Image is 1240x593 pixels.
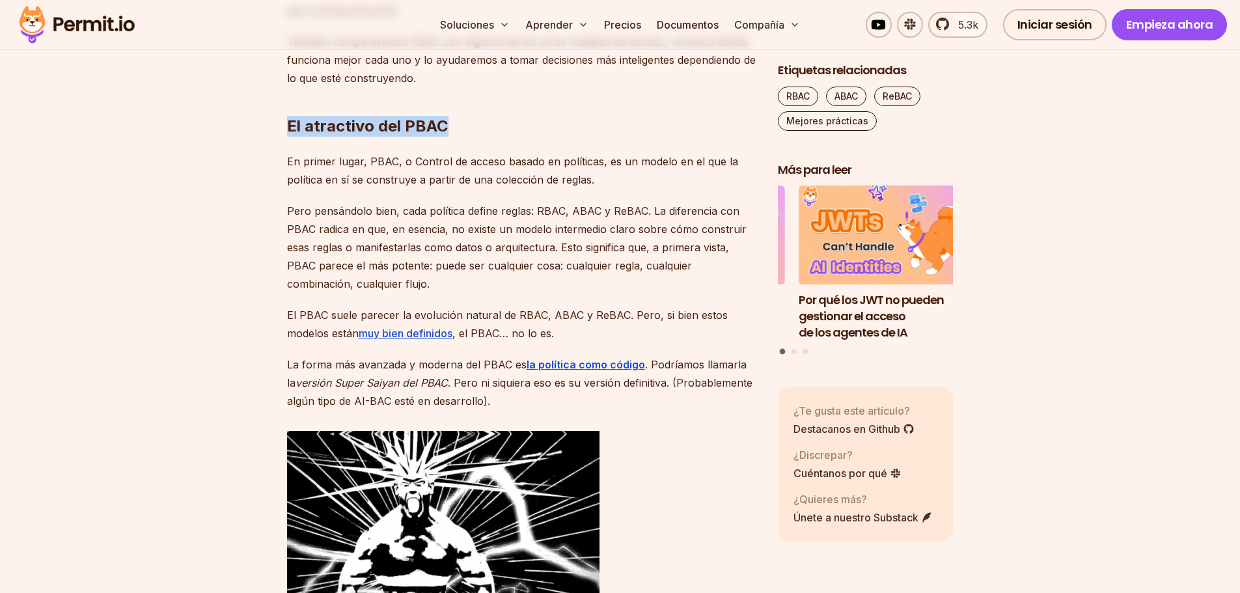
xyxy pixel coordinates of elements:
[803,349,808,354] button: Ir a la diapositiva 3
[520,12,594,38] button: Aprender
[778,111,877,131] a: Mejores prácticas
[958,18,978,31] font: 5.3k
[657,18,719,31] font: Documentos
[928,12,987,38] a: 5.3k
[287,358,747,389] font: . Podríamos llamarla la
[799,186,974,341] li: 1 de 3
[793,465,902,481] a: Cuéntanos por qué
[609,186,785,285] img: Implementación de RBAC multiinquilino en Nuxt.js
[793,493,867,506] font: ¿Quieres más?
[599,12,646,38] a: Precios
[287,309,728,340] font: El PBAC suele parecer la evolución natural de RBAC, ABAC y ReBAC. Pero, si bien estos modelos están
[527,358,645,371] a: la política como código
[793,510,933,525] a: Únete a nuestro Substack
[359,327,452,340] a: muy bien definidos
[1003,9,1107,40] a: Iniciar sesión
[799,292,944,340] font: Por qué los JWT no pueden gestionar el acceso de los agentes de IA
[287,155,738,186] font: En primer lugar, PBAC, o Control de acceso basado en políticas, es un modelo en el que la polític...
[13,3,141,47] img: Logotipo del permiso
[874,87,920,106] a: ReBAC
[440,18,494,31] font: Soluciones
[792,349,797,354] button: Ir a la diapositiva 2
[778,186,954,357] div: Publicaciones
[780,349,786,355] button: Ir a la diapositiva 1
[793,448,853,462] font: ¿Discrepar?
[296,376,448,389] font: versión Super Saiyan del PBAC
[826,87,866,106] a: ABAC
[652,12,724,38] a: Documentos
[287,358,527,371] font: La forma más avanzada y moderna del PBAC es
[834,90,858,102] font: ABAC
[1112,9,1228,40] a: Empieza ahora
[799,186,974,341] a: Por qué los JWT no pueden gestionar el acceso de los agentes de IAPor qué los JWT no pueden gesti...
[793,404,910,417] font: ¿Te gusta este artículo?
[778,62,906,78] font: Etiquetas relacionadas
[778,161,851,178] font: Más para leer
[883,90,912,102] font: ReBAC
[609,186,785,341] li: 3 de 3
[793,421,915,437] a: Destacanos en Github
[778,87,818,106] a: RBAC
[734,18,784,31] font: Compañía
[525,18,573,31] font: Aprender
[287,376,752,407] font: . Pero ni siquiera eso es su versión definitiva. (Probablemente algún tipo de AI-BAC esté en desa...
[435,12,515,38] button: Soluciones
[1017,16,1092,33] font: Iniciar sesión
[786,90,810,102] font: RBAC
[799,186,974,285] img: Por qué los JWT no pueden gestionar el acceso de los agentes de IA
[729,12,805,38] button: Compañía
[287,117,448,135] font: El atractivo del PBAC
[1126,16,1213,33] font: Empieza ahora
[452,327,554,340] font: , el PBAC… no lo es.
[287,35,756,85] font: También compararemos PBAC con algunos de los otros modelos de acceso, veremos dónde funciona mejo...
[786,115,868,126] font: Mejores prácticas
[287,204,747,290] font: Pero pensándolo bien, cada política define reglas: RBAC, ABAC y ReBAC. La diferencia con PBAC rad...
[604,18,641,31] font: Precios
